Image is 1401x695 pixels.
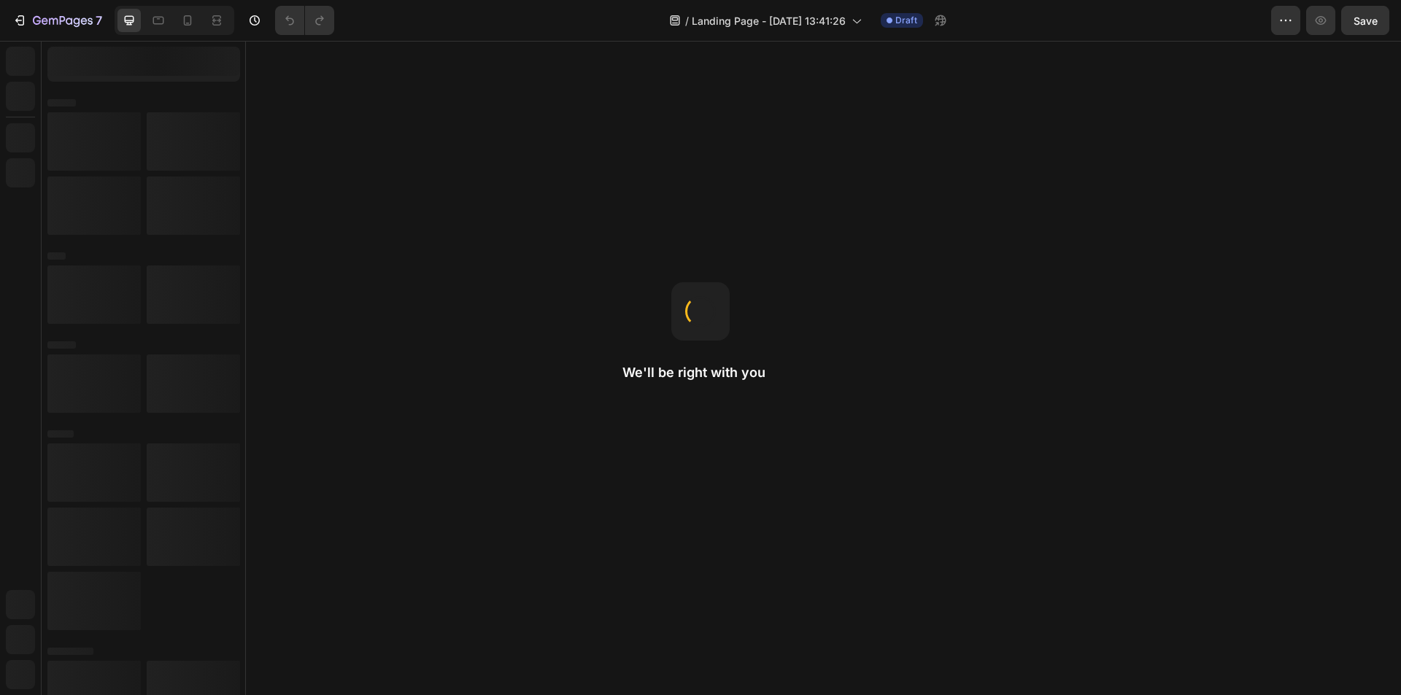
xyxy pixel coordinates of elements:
[96,12,102,29] p: 7
[622,364,779,381] h2: We'll be right with you
[275,6,334,35] div: Undo/Redo
[685,13,689,28] span: /
[1354,15,1378,27] span: Save
[6,6,109,35] button: 7
[692,13,846,28] span: Landing Page - [DATE] 13:41:26
[895,14,917,27] span: Draft
[1341,6,1389,35] button: Save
